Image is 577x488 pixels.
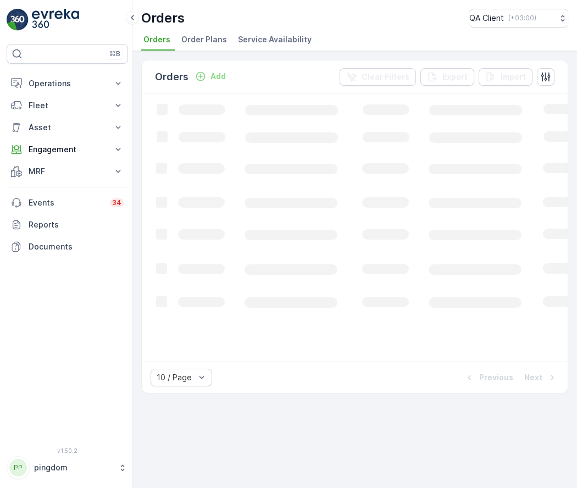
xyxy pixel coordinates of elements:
[7,192,128,214] a: Events34
[442,71,468,82] p: Export
[238,34,312,45] span: Service Availability
[155,69,188,85] p: Orders
[469,9,568,27] button: QA Client(+03:00)
[181,34,227,45] span: Order Plans
[109,49,120,58] p: ⌘B
[141,9,185,27] p: Orders
[7,447,128,454] span: v 1.50.2
[501,71,526,82] p: Import
[524,372,542,383] p: Next
[9,459,27,476] div: PP
[210,71,226,82] p: Add
[191,70,230,83] button: Add
[479,372,513,383] p: Previous
[362,71,409,82] p: Clear Filters
[7,117,128,138] button: Asset
[7,160,128,182] button: MRF
[29,144,106,155] p: Engagement
[7,9,29,31] img: logo
[420,68,474,86] button: Export
[479,68,532,86] button: Import
[508,14,536,23] p: ( +03:00 )
[29,166,106,177] p: MRF
[523,371,559,384] button: Next
[34,462,113,473] p: pingdom
[7,214,128,236] a: Reports
[7,138,128,160] button: Engagement
[7,95,128,117] button: Fleet
[29,241,124,252] p: Documents
[29,78,106,89] p: Operations
[29,219,124,230] p: Reports
[29,100,106,111] p: Fleet
[463,371,514,384] button: Previous
[32,9,79,31] img: logo_light-DOdMpM7g.png
[340,68,416,86] button: Clear Filters
[7,456,128,479] button: PPpingdom
[112,198,121,207] p: 34
[7,73,128,95] button: Operations
[469,13,504,24] p: QA Client
[29,122,106,133] p: Asset
[29,197,103,208] p: Events
[7,236,128,258] a: Documents
[143,34,170,45] span: Orders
